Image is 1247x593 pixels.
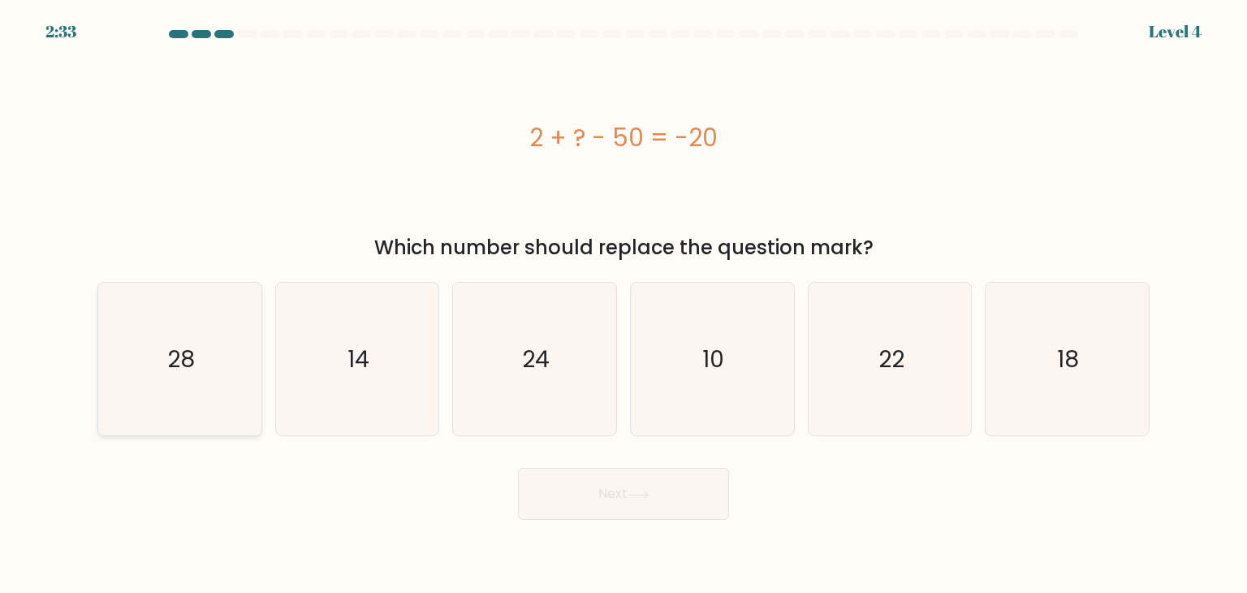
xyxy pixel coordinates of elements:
div: Which number should replace the question mark? [107,233,1140,262]
text: 14 [347,343,369,375]
text: 10 [703,343,725,375]
text: 18 [1058,343,1080,375]
div: 2 + ? - 50 = -20 [97,119,1150,156]
text: 24 [523,343,550,375]
text: 22 [878,343,904,375]
button: Next [518,468,729,520]
div: Level 4 [1149,19,1202,44]
text: 28 [167,343,195,375]
div: 2:33 [45,19,76,44]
